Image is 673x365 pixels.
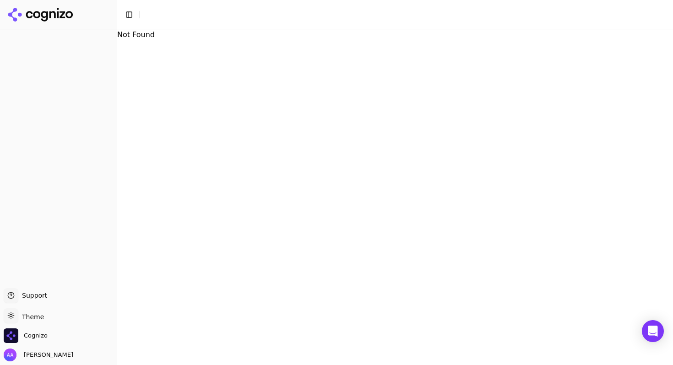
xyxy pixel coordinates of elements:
[18,291,47,300] span: Support
[20,351,73,359] span: [PERSON_NAME]
[4,328,48,343] button: Open organization switcher
[117,29,673,40] p: Not Found
[18,313,44,321] span: Theme
[24,332,48,340] span: Cognizo
[4,328,18,343] img: Cognizo
[642,320,664,342] div: Open Intercom Messenger
[4,349,73,361] button: Open user button
[4,349,16,361] img: Alp Aysan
